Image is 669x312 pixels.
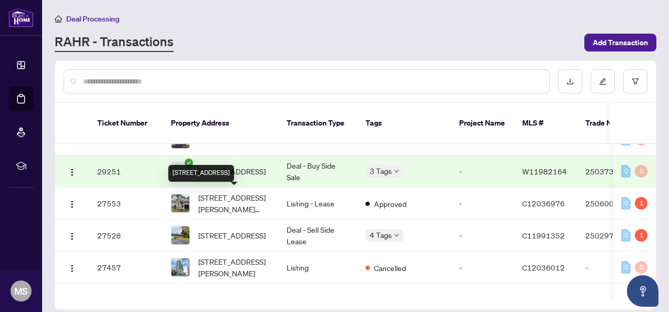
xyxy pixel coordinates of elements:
[89,155,163,188] td: 29251
[168,165,234,182] div: [STREET_ADDRESS]
[68,264,76,273] img: Logo
[370,165,392,177] span: 3 Tags
[171,226,189,244] img: thumbnail-img
[374,198,407,210] span: Approved
[374,262,406,274] span: Cancelled
[8,8,34,27] img: logo
[591,69,615,93] button: edit
[198,256,270,279] span: [STREET_ADDRESS][PERSON_NAME]
[627,275,658,307] button: Open asap
[64,163,80,180] button: Logo
[89,252,163,284] td: 27457
[522,199,565,208] span: C12036976
[278,188,357,220] td: Listing - Lease
[68,200,76,209] img: Logo
[577,103,651,144] th: Trade Number
[64,195,80,212] button: Logo
[635,229,647,242] div: 1
[451,220,514,252] td: -
[66,14,119,24] span: Deal Processing
[55,15,62,23] span: home
[621,261,631,274] div: 0
[198,192,270,215] span: [STREET_ADDRESS][PERSON_NAME][PERSON_NAME]
[635,197,647,210] div: 1
[68,232,76,241] img: Logo
[278,252,357,284] td: Listing
[89,220,163,252] td: 27526
[171,258,189,276] img: thumbnail-img
[577,252,651,284] td: -
[357,103,451,144] th: Tags
[577,188,651,220] td: 2506005
[514,103,577,144] th: MLS #
[278,155,357,188] td: Deal - Buy Side Sale
[584,34,656,51] button: Add Transaction
[451,188,514,220] td: -
[599,78,606,85] span: edit
[394,169,399,174] span: down
[55,33,174,52] a: RAHR - Transactions
[623,69,647,93] button: filter
[64,259,80,276] button: Logo
[451,103,514,144] th: Project Name
[14,284,28,298] span: MS
[163,103,278,144] th: Property Address
[278,220,357,252] td: Deal - Sell Side Lease
[451,155,514,188] td: -
[621,165,631,178] div: 0
[89,188,163,220] td: 27553
[278,103,357,144] th: Transaction Type
[558,69,582,93] button: download
[577,220,651,252] td: 2502971
[370,229,392,241] span: 4 Tags
[394,233,399,238] span: down
[632,78,639,85] span: filter
[635,261,647,274] div: 0
[522,231,565,240] span: C11991352
[522,167,567,176] span: W11982164
[64,227,80,244] button: Logo
[593,34,648,51] span: Add Transaction
[577,155,651,188] td: 2503733
[89,103,163,144] th: Ticket Number
[68,168,76,176] img: Logo
[522,263,565,272] span: C12036012
[566,78,574,85] span: download
[451,252,514,284] td: -
[621,197,631,210] div: 0
[171,194,189,212] img: thumbnail-img
[198,230,266,241] span: [STREET_ADDRESS]
[171,162,189,180] img: thumbnail-img
[635,165,647,178] div: 0
[621,229,631,242] div: 0
[185,159,193,167] span: check-circle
